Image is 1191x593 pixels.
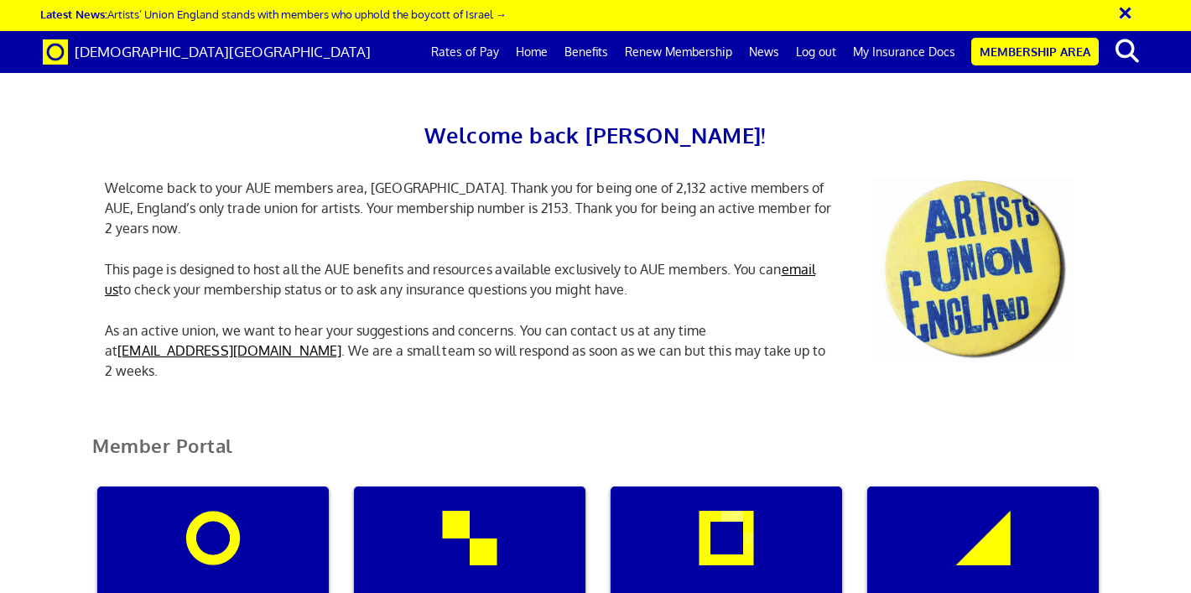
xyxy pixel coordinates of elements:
[741,31,788,73] a: News
[1102,34,1153,69] button: search
[616,31,741,73] a: Renew Membership
[92,320,847,381] p: As an active union, we want to hear your suggestions and concerns. You can contact us at any time...
[507,31,556,73] a: Home
[423,31,507,73] a: Rates of Pay
[92,117,1099,153] h2: Welcome back [PERSON_NAME]!
[75,43,371,60] span: [DEMOGRAPHIC_DATA][GEOGRAPHIC_DATA]
[30,31,383,73] a: Brand [DEMOGRAPHIC_DATA][GEOGRAPHIC_DATA]
[40,7,507,21] a: Latest News:Artists’ Union England stands with members who uphold the boycott of Israel →
[117,342,341,359] a: [EMAIL_ADDRESS][DOMAIN_NAME]
[80,435,1111,476] h2: Member Portal
[788,31,845,73] a: Log out
[92,178,847,238] p: Welcome back to your AUE members area, [GEOGRAPHIC_DATA]. Thank you for being one of 2,132 active...
[845,31,964,73] a: My Insurance Docs
[971,38,1099,65] a: Membership Area
[92,259,847,299] p: This page is designed to host all the AUE benefits and resources available exclusively to AUE mem...
[40,7,107,21] strong: Latest News:
[556,31,616,73] a: Benefits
